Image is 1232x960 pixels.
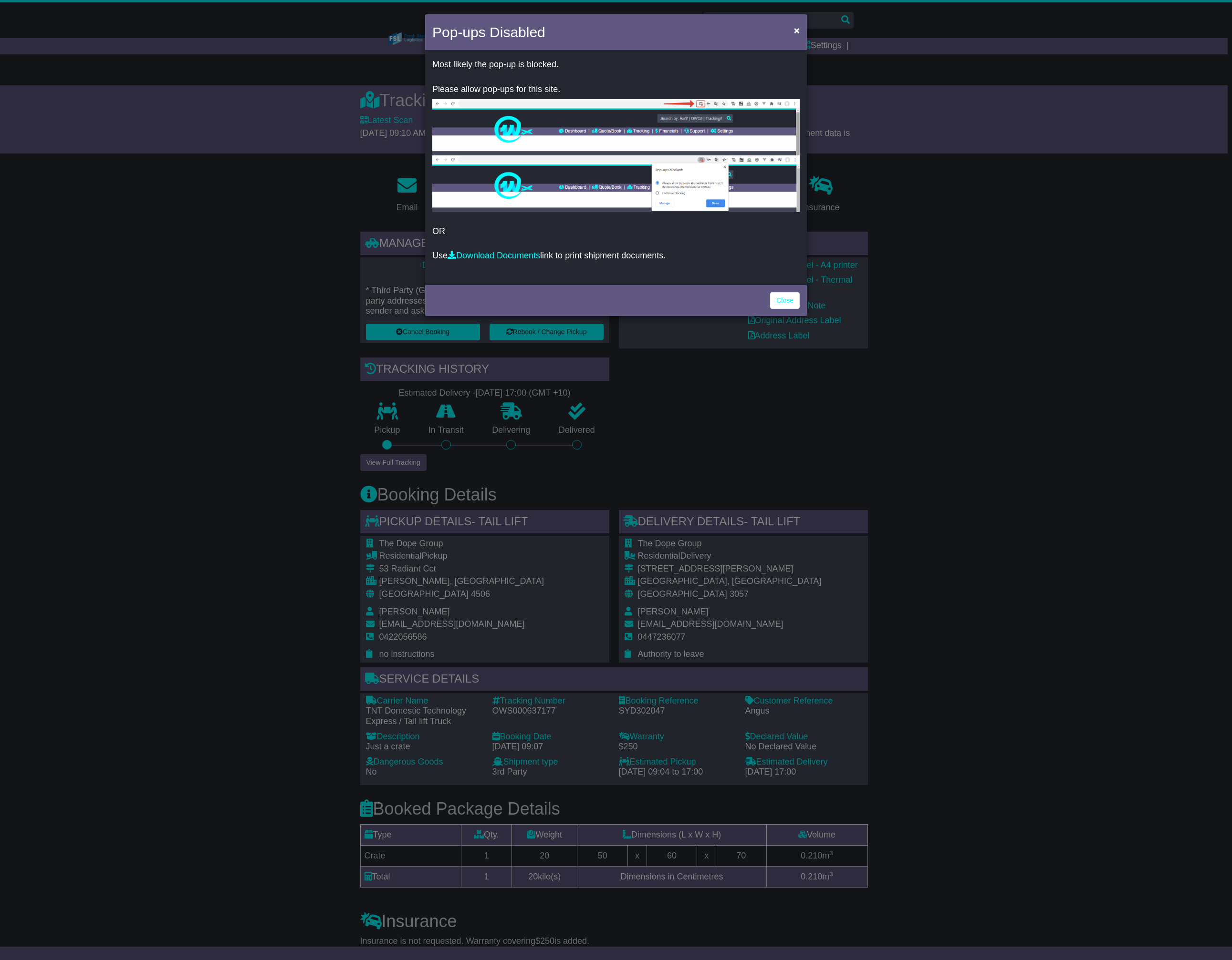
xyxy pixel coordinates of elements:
[432,251,800,261] p: Use link to print shipment documents.
[448,251,540,260] a: Download Documents
[432,155,800,212] img: allow-popup-2.png
[432,60,800,70] p: Most likely the pop-up is blocked.
[425,52,807,283] div: OR
[794,25,800,36] span: ×
[770,292,800,309] a: Close
[789,20,804,40] button: Close
[432,84,800,95] p: Please allow pop-ups for this site.
[432,99,800,155] img: allow-popup-1.png
[432,21,545,43] h4: Pop-ups Disabled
